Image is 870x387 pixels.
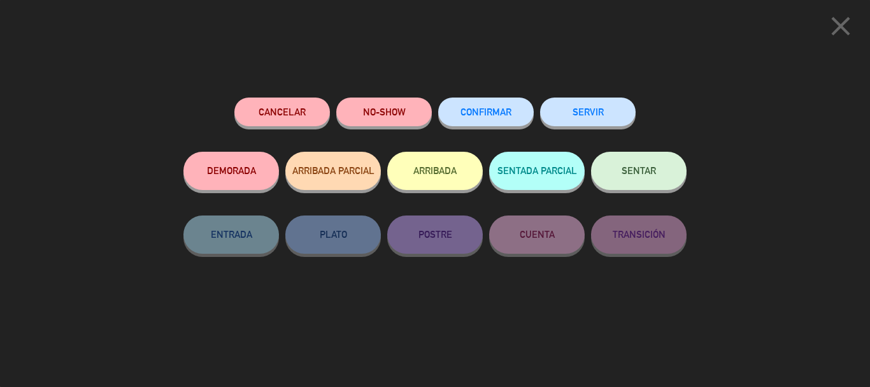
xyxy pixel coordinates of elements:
[825,10,857,42] i: close
[387,215,483,254] button: POSTRE
[292,165,374,176] span: ARRIBADA PARCIAL
[234,98,330,126] button: Cancelar
[591,215,687,254] button: TRANSICIÓN
[438,98,534,126] button: CONFIRMAR
[460,106,511,117] span: CONFIRMAR
[622,165,656,176] span: SENTAR
[285,215,381,254] button: PLATO
[540,98,636,126] button: SERVIR
[183,215,279,254] button: ENTRADA
[591,152,687,190] button: SENTAR
[489,215,585,254] button: CUENTA
[183,152,279,190] button: DEMORADA
[336,98,432,126] button: NO-SHOW
[821,10,860,47] button: close
[285,152,381,190] button: ARRIBADA PARCIAL
[387,152,483,190] button: ARRIBADA
[489,152,585,190] button: SENTADA PARCIAL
